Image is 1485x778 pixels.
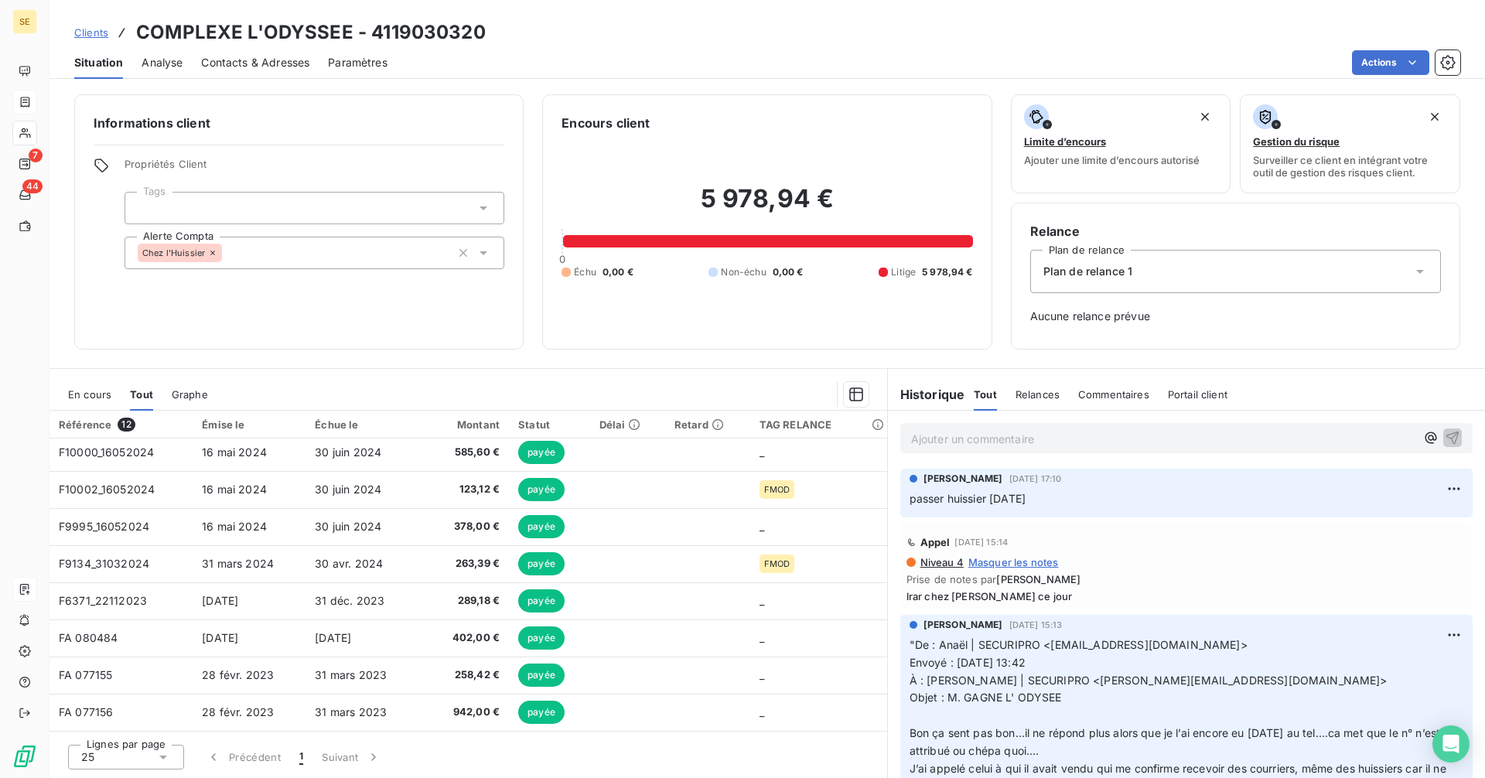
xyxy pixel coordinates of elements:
span: Portail client [1168,388,1227,401]
span: FA 077155 [59,668,112,681]
span: payée [518,478,565,501]
div: SE [12,9,37,34]
span: Relances [1016,388,1060,401]
h3: COMPLEXE L'ODYSSEE - 4119030320 [136,19,486,46]
span: 0,00 € [603,265,633,279]
span: 16 mai 2024 [202,483,267,496]
span: Appel [920,536,951,548]
span: 31 mars 2023 [315,668,387,681]
span: 289,18 € [428,593,500,609]
span: payée [518,515,565,538]
span: 30 juin 2024 [315,520,381,533]
span: Gestion du risque [1253,135,1340,148]
span: FA 077156 [59,705,113,718]
span: 25 [81,749,94,765]
span: 942,00 € [428,705,500,720]
span: 30 juin 2024 [315,483,381,496]
span: F9995_16052024 [59,520,149,533]
span: Tout [974,388,997,401]
div: Échue le [315,418,409,431]
span: Clients [74,26,108,39]
span: [PERSON_NAME] [923,472,1003,486]
span: 31 déc. 2023 [315,594,384,607]
span: 16 mai 2024 [202,520,267,533]
button: Précédent [196,741,290,773]
span: _ [760,594,764,607]
span: Tout [130,388,153,401]
span: 28 févr. 2023 [202,705,274,718]
span: 16 mai 2024 [202,445,267,459]
span: [PERSON_NAME] [996,573,1080,585]
span: 7 [29,148,43,162]
span: Chez l'Huissier [142,248,205,258]
span: F10002_16052024 [59,483,155,496]
span: passer huissier [DATE] [910,492,1026,505]
button: Suivant [312,741,391,773]
span: Bon ça sent pas bon…il ne répond plus alors que je l’ai encore eu [DATE] au tel….ca met que le n°... [910,726,1466,757]
span: F6371_22112023 [59,594,147,607]
span: 0 [559,253,565,265]
span: F9134_31032024 [59,557,149,570]
span: payée [518,664,565,687]
div: Émise le [202,418,296,431]
div: TAG RELANCE [760,418,878,431]
span: 31 mars 2023 [315,705,387,718]
span: [DATE] 17:10 [1009,474,1062,483]
span: FMOD [764,559,790,568]
span: F10000_16052024 [59,445,154,459]
span: _ [760,705,764,718]
span: _ [760,520,764,533]
div: Retard [674,418,741,431]
span: Plan de relance 1 [1043,264,1133,279]
h6: Relance [1030,222,1441,241]
span: [PERSON_NAME] [923,618,1003,632]
span: 585,60 € [428,445,500,460]
span: "De : Anaël | SECURIPRO <[EMAIL_ADDRESS][DOMAIN_NAME]> [910,638,1248,651]
span: Non-échu [721,265,766,279]
span: [DATE] [202,594,238,607]
span: Paramètres [328,55,387,70]
div: Référence [59,418,183,432]
span: FA 080484 [59,631,118,644]
span: 123,12 € [428,482,500,497]
span: Limite d’encours [1024,135,1106,148]
div: Statut [518,418,581,431]
span: [DATE] 15:14 [954,537,1008,547]
span: Graphe [172,388,208,401]
button: Limite d’encoursAjouter une limite d’encours autorisé [1011,94,1231,193]
span: Prise de notes par [906,573,1466,585]
div: Montant [428,418,500,431]
span: 378,00 € [428,519,500,534]
span: Niveau 4 [919,556,964,568]
span: payée [518,441,565,464]
a: Clients [74,25,108,40]
img: Logo LeanPay [12,744,37,769]
input: Ajouter une valeur [138,201,150,215]
span: [DATE] [315,631,351,644]
span: 30 juin 2024 [315,445,381,459]
span: Échu [574,265,596,279]
span: payée [518,701,565,724]
span: Contacts & Adresses [201,55,309,70]
span: Objet : M. GAGNE L' ODYSEE [910,691,1062,704]
span: 263,39 € [428,556,500,572]
span: 30 avr. 2024 [315,557,383,570]
span: En cours [68,388,111,401]
span: 402,00 € [428,630,500,646]
span: 5 978,94 € [922,265,973,279]
span: _ [760,631,764,644]
span: Analyse [142,55,183,70]
span: payée [518,626,565,650]
span: _ [760,445,764,459]
span: 12 [118,418,135,432]
span: 1 [299,749,303,765]
span: Commentaires [1078,388,1149,401]
span: Ajouter une limite d’encours autorisé [1024,154,1200,166]
span: Masquer les notes [968,556,1059,568]
span: lrar chez [PERSON_NAME] ce jour [906,590,1466,602]
input: Ajouter une valeur [222,246,234,260]
span: 31 mars 2024 [202,557,274,570]
span: FMOD [764,485,790,494]
span: 258,42 € [428,667,500,683]
span: [DATE] [202,631,238,644]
